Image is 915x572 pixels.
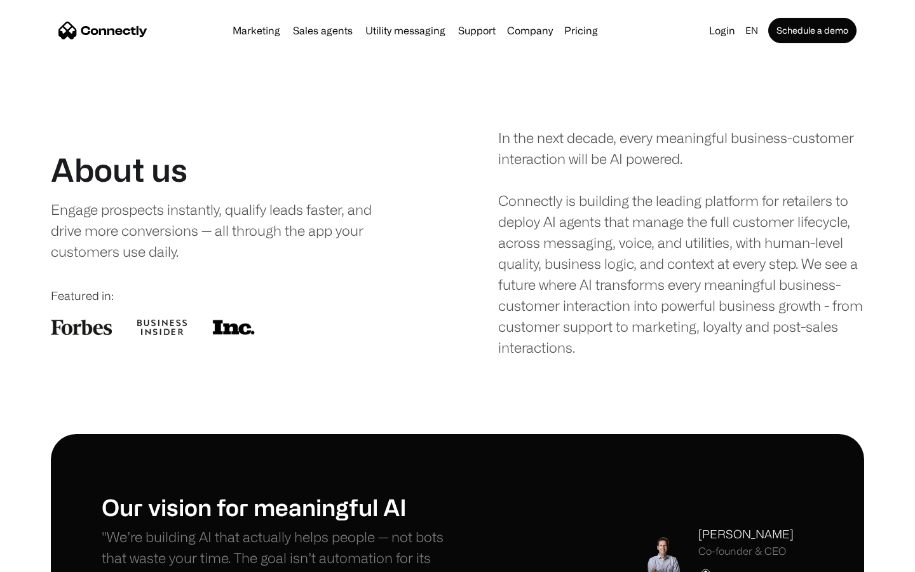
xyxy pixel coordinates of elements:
a: Marketing [227,25,285,36]
div: In the next decade, every meaningful business-customer interaction will be AI powered. Connectly ... [498,127,864,358]
a: Pricing [559,25,603,36]
h1: Our vision for meaningful AI [102,493,457,521]
a: Support [453,25,501,36]
div: Co-founder & CEO [698,545,794,557]
a: Utility messaging [360,25,451,36]
ul: Language list [25,550,76,568]
div: en [745,22,758,39]
div: [PERSON_NAME] [698,526,794,543]
h1: About us [51,151,187,189]
div: Company [507,22,553,39]
aside: Language selected: English [13,548,76,568]
div: Featured in: [51,287,417,304]
a: Login [704,22,740,39]
div: Engage prospects instantly, qualify leads faster, and drive more conversions — all through the ap... [51,199,398,262]
a: Sales agents [288,25,358,36]
a: Schedule a demo [768,18,857,43]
